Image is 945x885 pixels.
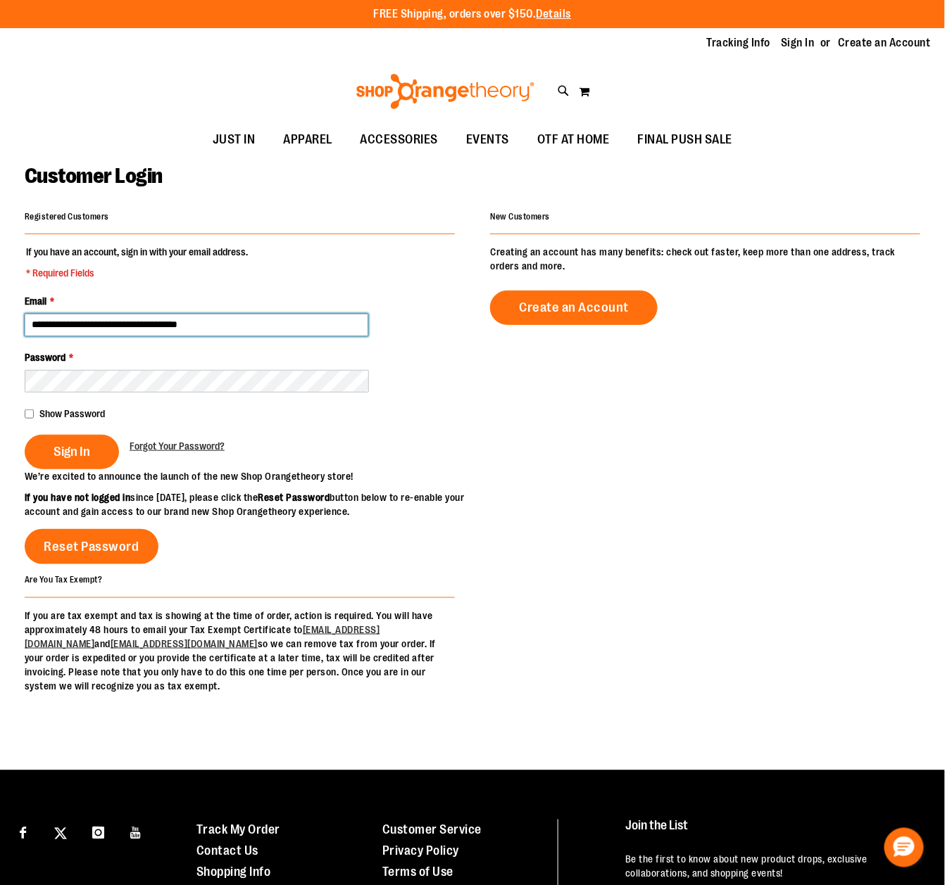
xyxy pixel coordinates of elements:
[537,124,610,155] span: OTF AT HOME
[130,439,225,453] a: Forgot Your Password?
[452,124,523,156] a: EVENTS
[374,6,572,23] p: FREE Shipping, orders over $150.
[490,291,658,325] a: Create an Account
[382,823,482,837] a: Customer Service
[213,124,256,155] span: JUST IN
[25,245,249,280] legend: If you have an account, sign in with your email address.
[382,865,453,879] a: Terms of Use
[537,8,572,20] a: Details
[199,124,270,156] a: JUST IN
[54,827,67,840] img: Twitter
[382,844,459,858] a: Privacy Policy
[25,352,65,363] span: Password
[86,820,111,844] a: Visit our Instagram page
[523,124,624,156] a: OTF AT HOME
[11,820,35,844] a: Visit our Facebook page
[25,609,455,693] p: If you are tax exempt and tax is showing at the time of order, action is required. You will have ...
[519,300,629,315] span: Create an Account
[130,440,225,452] span: Forgot Your Password?
[490,212,550,222] strong: New Customers
[49,820,73,844] a: Visit our X page
[25,295,46,307] span: Email
[25,469,472,483] p: We’re excited to announce the launch of the new Shop Orangetheory store!
[782,35,815,51] a: Sign In
[884,828,924,867] button: Hello, have a question? Let’s chat.
[354,74,537,109] img: Shop Orangetheory
[625,853,919,881] p: Be the first to know about new product drops, exclusive collaborations, and shopping events!
[25,492,131,503] strong: If you have not logged in
[39,408,105,419] span: Show Password
[26,266,248,280] span: * Required Fields
[54,444,90,459] span: Sign In
[839,35,932,51] a: Create an Account
[25,164,163,188] span: Customer Login
[283,124,332,155] span: APPAREL
[258,492,330,503] strong: Reset Password
[196,823,280,837] a: Track My Order
[466,124,509,155] span: EVENTS
[44,539,139,554] span: Reset Password
[706,35,771,51] a: Tracking Info
[269,124,346,156] a: APPAREL
[196,844,258,858] a: Contact Us
[490,245,920,273] p: Creating an account has many benefits: check out faster, keep more than one address, track orders...
[361,124,439,155] span: ACCESSORIES
[346,124,453,156] a: ACCESSORIES
[25,575,103,585] strong: Are You Tax Exempt?
[196,865,271,879] a: Shopping Info
[111,638,258,649] a: [EMAIL_ADDRESS][DOMAIN_NAME]
[124,820,149,844] a: Visit our Youtube page
[25,435,119,469] button: Sign In
[625,820,919,846] h4: Join the List
[25,490,472,518] p: since [DATE], please click the button below to re-enable your account and gain access to our bran...
[638,124,733,155] span: FINAL PUSH SALE
[624,124,747,156] a: FINAL PUSH SALE
[25,212,109,222] strong: Registered Customers
[25,529,158,564] a: Reset Password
